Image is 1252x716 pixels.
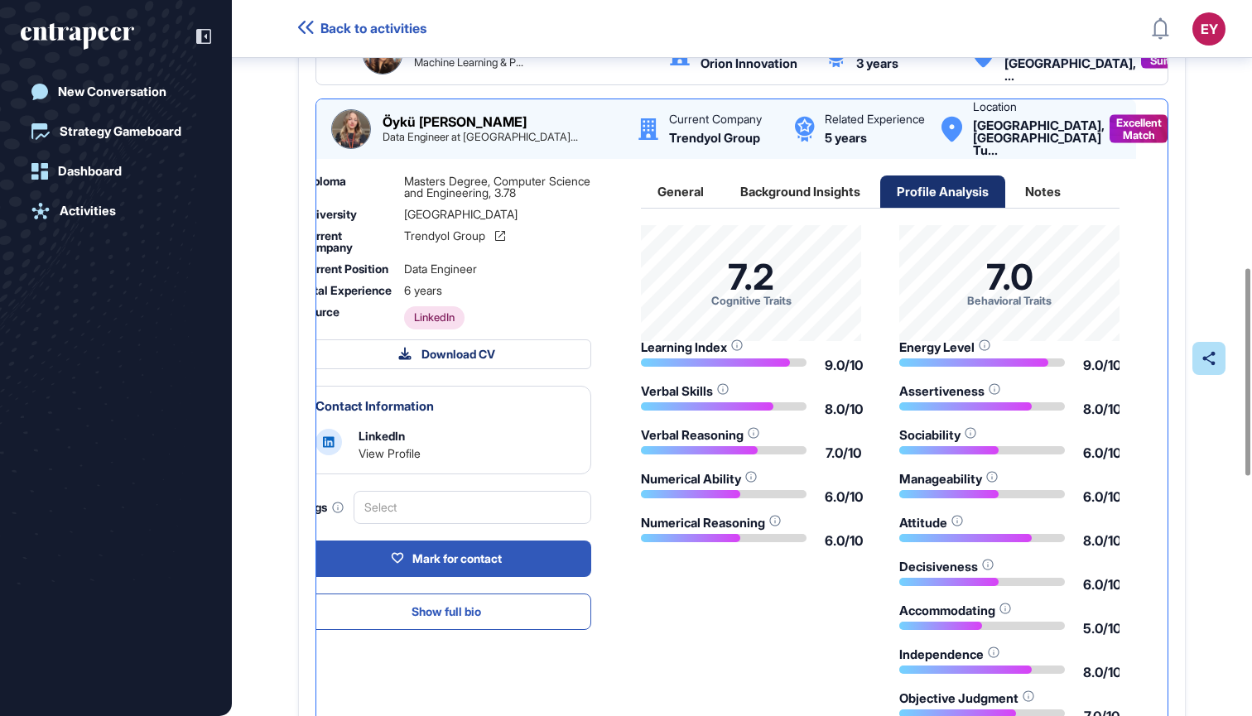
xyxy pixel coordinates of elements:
[899,473,982,485] div: Manageability
[383,115,527,128] div: Öykü [PERSON_NAME]
[298,21,426,36] a: Back to activities
[21,75,211,108] a: New Conversation
[60,204,116,219] div: Activities
[641,341,727,353] div: Learning Index
[899,517,947,529] div: Attitude
[724,175,877,208] div: Background Insights
[1083,490,1121,503] div: 6.0/10
[21,23,134,50] div: entrapeer-logo
[359,429,405,443] div: LinkedIn
[404,175,591,199] div: Masters Degree, Computer Science and Engineering, 3.78
[21,115,211,148] a: Strategy Gameboard
[404,230,485,242] span: Trendyol Group
[359,446,421,460] a: View Profile
[301,263,394,275] div: Current Position
[1192,12,1226,46] button: EY
[58,84,166,99] div: New Conversation
[60,124,181,139] div: Strategy Gameboard
[301,541,591,577] button: Mark for contact
[967,295,1052,307] div: Behavioral Traits
[1083,402,1121,416] div: 8.0/10
[728,260,774,296] div: 7.2
[711,295,792,307] div: Cognitive Traits
[880,175,1005,208] div: Profile Analysis
[825,132,867,144] div: 5 years
[899,604,995,617] div: Accommodating
[899,429,961,441] div: Sociability
[404,285,442,296] span: 6 years
[301,209,394,220] div: University
[1116,117,1162,142] span: Excellent Match
[301,502,344,513] div: Tags
[1083,446,1121,459] div: 6.0/10
[899,385,985,397] div: Assertiveness
[641,385,713,397] div: Verbal Skills
[825,113,925,125] div: Related Experience
[899,648,984,661] div: Independence
[21,195,211,228] a: Activities
[669,113,762,125] div: Current Company
[1004,45,1136,82] div: Istanbul, Istanbul, Türkiye Turkey Turkey
[825,358,863,372] div: 9.0/10
[641,473,741,485] div: Numerical Ability
[404,209,591,220] div: [GEOGRAPHIC_DATA]
[899,560,978,573] div: Decisiveness
[825,402,863,416] div: 8.0/10
[899,341,975,353] div: Energy Level
[398,347,495,362] div: Download CV
[973,101,1017,113] div: Location
[1083,358,1121,372] div: 9.0/10
[332,110,370,148] img: Öykü Zeynep Aslan
[412,606,481,617] span: Show full bio
[58,164,122,179] div: Dashboard
[973,119,1105,156] div: Istanbul, Türkiye Turkey Turkey
[301,306,394,329] div: Source
[641,429,744,441] div: Verbal Reasoning
[404,306,465,329] span: LinkedIn
[354,491,591,524] div: Select
[21,155,211,188] a: Dashboard
[301,339,591,369] button: Download CV
[404,263,477,275] span: Data Engineer
[899,692,1018,704] div: Objective Judgment
[301,230,394,253] div: Current Company
[1009,175,1077,208] div: Notes
[320,21,426,36] span: Back to activities
[825,534,863,547] div: 6.0/10
[301,593,591,630] button: Show full bio
[301,285,394,296] div: Total Experience
[1083,534,1121,547] div: 8.0/10
[414,57,523,68] div: Machine Learning & Prototype Engineer at P.I. Works, Inc.
[1083,666,1121,679] div: 8.0/10
[1083,622,1121,635] div: 5.0/10
[826,446,861,459] div: 7.0/10
[391,551,502,566] div: Mark for contact
[669,132,760,144] div: Trendyol Group
[383,132,578,142] div: Data Engineer at Trendyol Group | MSc Computer Science
[404,230,505,242] a: Trendyol Group
[856,57,898,70] div: 3 years
[825,490,863,503] div: 6.0/10
[1083,578,1121,591] div: 6.0/10
[641,175,720,208] div: General
[701,57,797,70] div: Orion Innovation
[315,400,434,412] div: Contact Information
[301,175,394,199] div: Diploma
[986,260,1033,296] div: 7.0
[641,517,765,529] div: Numerical Reasoning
